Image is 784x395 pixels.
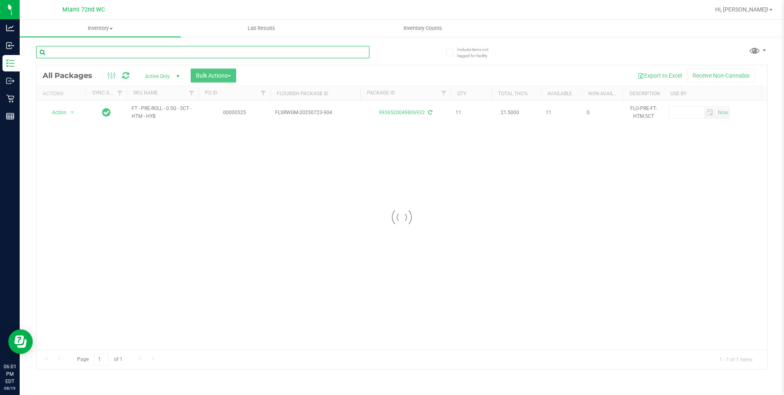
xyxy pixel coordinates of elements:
[20,25,181,32] span: Inventory
[62,6,105,13] span: Miami 72nd WC
[457,46,498,59] span: Include items not tagged for facility
[342,20,504,37] a: Inventory Counts
[6,94,14,103] inline-svg: Retail
[181,20,342,37] a: Lab Results
[6,112,14,120] inline-svg: Reports
[392,25,453,32] span: Inventory Counts
[36,46,369,58] input: Search Package ID, Item Name, SKU, Lot or Part Number...
[4,363,16,385] p: 06:01 PM EDT
[237,25,286,32] span: Lab Results
[20,20,181,37] a: Inventory
[8,329,33,354] iframe: Resource center
[6,24,14,32] inline-svg: Analytics
[6,41,14,50] inline-svg: Inbound
[6,59,14,67] inline-svg: Inventory
[715,6,768,13] span: Hi, [PERSON_NAME]!
[6,77,14,85] inline-svg: Outbound
[4,385,16,391] p: 08/19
